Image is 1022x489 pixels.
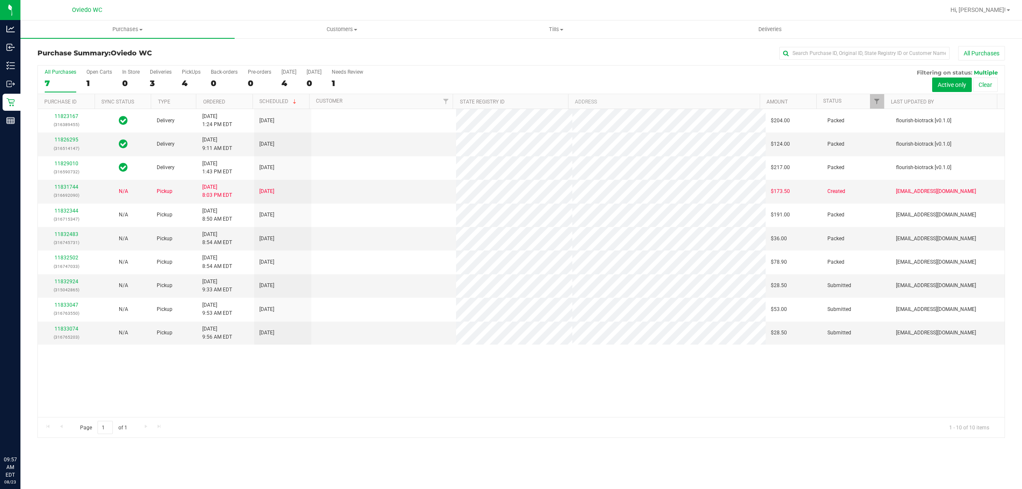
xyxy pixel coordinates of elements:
[827,211,844,219] span: Packed
[827,305,851,314] span: Submitted
[157,117,175,125] span: Delivery
[259,329,274,337] span: [DATE]
[157,164,175,172] span: Delivery
[259,211,274,219] span: [DATE]
[119,236,128,242] span: Not Applicable
[449,20,663,38] a: Tills
[119,115,128,127] span: In Sync
[211,69,238,75] div: Back-orders
[663,20,877,38] a: Deliveries
[157,140,175,148] span: Delivery
[55,326,78,332] a: 11833074
[55,279,78,285] a: 11832924
[248,69,271,75] div: Pre-orders
[43,309,90,317] p: (316763550)
[211,78,238,88] div: 0
[119,282,128,288] span: Not Applicable
[281,69,296,75] div: [DATE]
[9,421,34,446] iframe: Resource center
[119,305,128,314] button: N/A
[157,235,172,243] span: Pickup
[259,140,274,148] span: [DATE]
[157,305,172,314] span: Pickup
[43,144,90,152] p: (316514147)
[202,254,232,270] span: [DATE] 8:54 AM EDT
[119,258,128,266] button: N/A
[119,282,128,290] button: N/A
[45,78,76,88] div: 7
[896,117,951,125] span: flourish-biotrack [v0.1.0]
[202,160,232,176] span: [DATE] 1:43 PM EDT
[771,164,790,172] span: $217.00
[771,187,790,196] span: $173.50
[4,479,17,485] p: 08/23
[747,26,793,33] span: Deliveries
[157,211,172,219] span: Pickup
[55,231,78,237] a: 11832483
[44,99,77,105] a: Purchase ID
[771,305,787,314] span: $53.00
[973,78,998,92] button: Clear
[43,286,90,294] p: (315042865)
[45,69,76,75] div: All Purchases
[202,325,232,341] span: [DATE] 9:56 AM EDT
[20,20,235,38] a: Purchases
[43,262,90,270] p: (316747033)
[235,20,449,38] a: Customers
[896,282,976,290] span: [EMAIL_ADDRESS][DOMAIN_NAME]
[73,421,134,434] span: Page of 1
[157,329,172,337] span: Pickup
[870,94,884,109] a: Filter
[896,211,976,219] span: [EMAIL_ADDRESS][DOMAIN_NAME]
[827,164,844,172] span: Packed
[55,208,78,214] a: 11832344
[896,164,951,172] span: flourish-biotrack [v0.1.0]
[6,61,15,70] inline-svg: Inventory
[259,98,298,104] a: Scheduled
[771,117,790,125] span: $204.00
[202,112,232,129] span: [DATE] 1:24 PM EDT
[157,282,172,290] span: Pickup
[157,258,172,266] span: Pickup
[119,161,128,173] span: In Sync
[203,99,225,105] a: Ordered
[101,99,134,105] a: Sync Status
[771,211,790,219] span: $191.00
[43,215,90,223] p: (316715347)
[119,138,128,150] span: In Sync
[37,49,360,57] h3: Purchase Summary:
[917,69,972,76] span: Filtering on status:
[98,421,113,434] input: 1
[202,230,232,247] span: [DATE] 8:54 AM EDT
[896,305,976,314] span: [EMAIL_ADDRESS][DOMAIN_NAME]
[86,78,112,88] div: 1
[6,25,15,33] inline-svg: Analytics
[86,69,112,75] div: Open Carts
[827,235,844,243] span: Packed
[259,258,274,266] span: [DATE]
[182,78,201,88] div: 4
[119,212,128,218] span: Not Applicable
[119,188,128,194] span: Not Applicable
[974,69,998,76] span: Multiple
[43,333,90,341] p: (316765203)
[950,6,1006,13] span: Hi, [PERSON_NAME]!
[827,282,851,290] span: Submitted
[43,239,90,247] p: (316745731)
[439,94,453,109] a: Filter
[771,140,790,148] span: $124.00
[332,78,363,88] div: 1
[932,78,972,92] button: Active only
[259,187,274,196] span: [DATE]
[111,49,152,57] span: Oviedo WC
[55,113,78,119] a: 11823167
[6,80,15,88] inline-svg: Outbound
[259,235,274,243] span: [DATE]
[827,140,844,148] span: Packed
[896,187,976,196] span: [EMAIL_ADDRESS][DOMAIN_NAME]
[568,94,760,109] th: Address
[942,421,996,434] span: 1 - 10 of 10 items
[958,46,1005,60] button: All Purchases
[332,69,363,75] div: Needs Review
[202,278,232,294] span: [DATE] 9:33 AM EDT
